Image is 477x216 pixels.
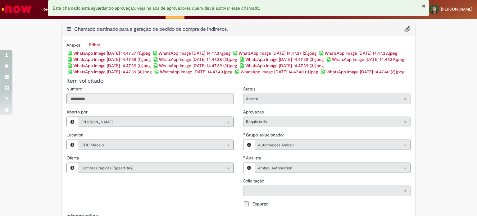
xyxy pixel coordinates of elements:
button: Analista, Visualizar este registro Ambev Automation [243,163,255,173]
a: Download de anexo WhatsApp Image 2025-08-18 at 14.47.38 (3).jpeg [240,57,324,62]
span: Item solicitado [66,77,104,85]
span: Chamado destinado para a geração de pedido de compra de indiretos. [74,26,228,32]
span: Somente leitura - Grupo solucionador, Automações Ambev [246,132,285,138]
span: Somente leitura - Pessoa que abriu o registro da tarefa Aberto por, Juan Gabriel Franca Canon [66,109,89,115]
button: Menu do formulário Item solicitado [66,26,71,33]
span: Somente leitura - Estado atual da aprovação [243,109,265,115]
span: Compras rápidas (Speed Buy) [81,163,218,173]
a: Automações AmbevLimpar campo Grupo solucionador [255,140,410,150]
span: Somente leitura - Location, CDD Maceio [66,132,85,138]
span: CDD Maceio [81,140,218,150]
a: Ambev AutomationLimpar campo Analista [255,163,410,173]
span: Este chamado está aguardando aprovação, veja na aba de aprovadores quem deve aprovar esse chamado. [53,5,260,11]
a: Download de anexo WhatsApp Image 2025-08-18 at 14.47.40 (1).jpeg [235,69,318,75]
span: Somente leitura - Status [243,86,257,92]
button: Fechar Notificação [422,3,426,8]
a: Download de anexo WhatsApp Image 2025-08-18 at 14.47.38.jpeg [320,50,397,56]
span: [PERSON_NAME] [441,7,472,12]
span: Obrigatório Preenchido [243,132,246,135]
button: Edit Attachments mode [85,41,104,50]
span: Obrigatório Preenchido [243,155,246,158]
a: Download de anexo WhatsApp Image 2025-08-18 at 14.47.38 (2).jpeg [154,57,237,62]
a: Download de anexo WhatsApp Image 2025-08-18 at 14.47.39 (3).jpeg [240,63,324,68]
span: Aberto [246,94,398,104]
h2: Anexos [66,42,80,48]
a: Download de anexo WhatsApp Image 2025-08-18 at 14.47.40.jpeg [155,69,232,75]
button: Aberto por, Visualizar este registro Juan Gabriel Franca Canon [67,117,78,127]
a: Compras rápidas (Speed Buy)Limpar campo Oferta [78,163,234,173]
span: Requisitado [246,117,398,127]
a: Download de anexo WhatsApp Image 2025-08-18 at 14.47.40 (2).jpeg [321,69,404,75]
a: Download de anexo WhatsApp Image 2025-08-18 at 14.47.37 (1).jpeg [68,50,150,56]
a: [PERSON_NAME]Limpar campo Aberto por [78,117,234,127]
button: Location, Visualizar este registro CDD Maceio [67,140,78,150]
button: Adicionar anexos [404,24,411,35]
img: ServiceNow [1,3,33,16]
span: Ambev Automation [258,163,394,173]
a: Download de anexo WhatsApp Image 2025-08-18 at 14.47.39 (1).jpeg [68,63,151,68]
span: Automações Ambev [258,140,394,150]
span: Requisições [43,6,64,12]
a: Download de anexo WhatsApp Image 2025-08-18 at 14.47.39 (4).jpeg [68,69,152,75]
span: Somente leitura - Número gerado automaticamente que identifica exclusivamente o registro [66,86,84,92]
a: Download de anexo WhatsApp Image 2025-08-18 at 14.47.39.jpeg [327,57,404,62]
button: Grupo solucionador, Visualizar este registro Automações Ambev [243,140,255,150]
span: Somente leitura - Oferta, Compras rápidas (Speed Buy) [66,155,80,161]
a: Limpar campo Solicitação [243,186,411,196]
span: Somente leitura - Pessoa que é o principal responsável pelo trabalho nesta tarefa Analista, Ambev... [246,155,262,161]
a: Download de anexo WhatsApp Image 2025-08-18 at 14.47.38 (1).jpeg [68,57,151,62]
a: CDD MaceioLimpar campo Location [78,140,234,150]
button: Oferta, Visualizar este registro Compras rápidas (Speed Buy) [67,163,78,173]
span: Expurgo [252,201,268,207]
ul: Anexos [66,50,411,75]
a: Download de anexo WhatsApp Image 2025-08-18 at 14.47.39 (2).jpeg [154,63,237,68]
span: [PERSON_NAME] [81,117,218,127]
input: Número [66,94,234,104]
a: Download de anexo WhatsApp Image 2025-08-18 at 14.47.37.jpeg [153,50,230,56]
span: Somente leitura - Solicitação [243,178,266,184]
div: Adicionar um anexo [397,25,411,35]
a: Download de anexo WhatsApp Image 2025-08-18 at 14.47.37 (2).jpeg [234,50,316,56]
